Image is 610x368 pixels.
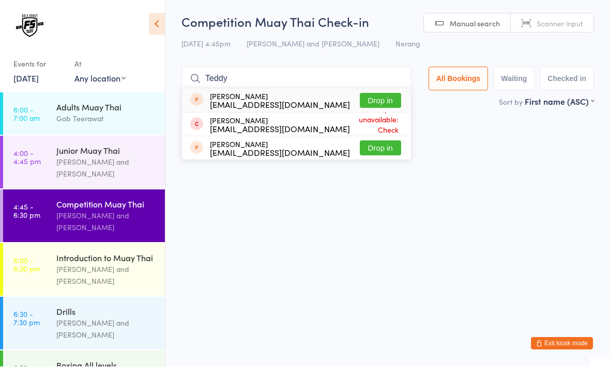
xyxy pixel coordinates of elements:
[56,103,156,114] div: Adults Muay Thai
[537,20,583,30] span: Scanner input
[13,107,40,123] time: 6:00 - 7:00 am
[13,311,40,328] time: 6:30 - 7:30 pm
[56,211,156,235] div: [PERSON_NAME] and [PERSON_NAME]
[395,40,420,50] span: Nerang
[210,102,350,110] div: [EMAIL_ADDRESS][DOMAIN_NAME]
[499,98,523,108] label: Sort by
[210,141,350,158] div: [PERSON_NAME]
[181,68,411,92] input: Search
[56,307,156,318] div: Drills
[56,114,156,126] div: Gob Teerawat
[74,57,126,74] div: At
[360,94,401,109] button: Drop in
[429,68,489,92] button: All Bookings
[56,318,156,342] div: [PERSON_NAME] and [PERSON_NAME]
[3,191,165,244] a: 4:45 -6:30 pmCompetition Muay Thai[PERSON_NAME] and [PERSON_NAME]
[13,57,64,74] div: Events for
[56,265,156,289] div: [PERSON_NAME] and [PERSON_NAME]
[181,14,594,31] h2: Competition Muay Thai Check-in
[3,298,165,351] a: 6:30 -7:30 pmDrills[PERSON_NAME] and [PERSON_NAME]
[493,68,535,92] button: Waiting
[525,97,594,108] div: First name (ASC)
[10,8,49,46] img: The Fight Society
[210,150,350,158] div: [EMAIL_ADDRESS][DOMAIN_NAME]
[181,40,231,50] span: [DATE] 4:45pm
[56,253,156,265] div: Introduction to Muay Thai
[210,93,350,110] div: [PERSON_NAME]
[56,200,156,211] div: Competition Muay Thai
[13,258,40,274] time: 6:00 - 6:30 pm
[210,126,350,134] div: [EMAIL_ADDRESS][DOMAIN_NAME]
[3,137,165,190] a: 4:00 -4:45 pmJunior Muay Thai[PERSON_NAME] and [PERSON_NAME]
[531,339,593,351] button: Exit kiosk mode
[13,204,40,220] time: 4:45 - 6:30 pm
[540,68,594,92] button: Checked in
[13,74,39,85] a: [DATE]
[56,157,156,181] div: [PERSON_NAME] and [PERSON_NAME]
[74,74,126,85] div: Any location
[360,142,401,157] button: Drop in
[3,94,165,136] a: 6:00 -7:00 amAdults Muay ThaiGob Teerawat
[450,20,500,30] span: Manual search
[247,40,379,50] span: [PERSON_NAME] and [PERSON_NAME]
[13,150,41,167] time: 4:00 - 4:45 pm
[56,146,156,157] div: Junior Muay Thai
[3,245,165,297] a: 6:00 -6:30 pmIntroduction to Muay Thai[PERSON_NAME] and [PERSON_NAME]
[350,103,401,149] span: Drop-in unavailable: Check membership
[210,118,350,134] div: [PERSON_NAME]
